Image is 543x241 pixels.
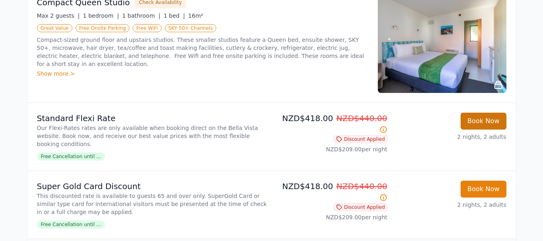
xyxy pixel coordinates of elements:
[37,12,80,19] span: Max 2 guests |
[37,36,368,68] p: Compact-sized ground floor and upstairs studios. These smaller studios feature a Queen bed, ensui...
[275,181,387,203] p: NZD$418.00
[334,135,387,143] span: Discount Applied
[334,203,387,211] span: Discount Applied
[188,12,203,19] span: 16m²
[336,181,387,191] span: NZD$440.00
[83,12,119,19] span: 1 bedroom |
[461,113,506,130] button: Book Now
[275,213,387,221] p: NZD$209.00 per night
[37,192,268,216] p: This discounted rate is available to guests 65 and over only. SuperGold Card or similar type card...
[275,145,387,153] p: NZD$209.00 per night
[275,113,387,135] p: NZD$418.00
[37,70,368,78] div: Show more >
[165,24,217,32] span: SKY 50+ Channels
[37,220,105,229] span: Free Cancellation until ...
[394,133,506,141] p: 2 nights, 2 adults
[336,113,387,123] span: NZD$440.00
[122,12,160,19] span: 1 bathroom |
[37,113,268,124] p: Standard Flexi Rate
[37,124,268,148] p: Our Flexi-Rates rates are only available when booking direct on the Bella Vista website. Book now...
[37,24,72,32] span: Great Value
[394,201,506,209] p: 2 nights, 2 adults
[37,181,268,192] p: Super Gold Card Discount
[461,181,506,198] button: Book Now
[133,24,162,32] span: Free WiFi
[37,152,105,161] span: Free Cancellation until ...
[76,24,129,32] span: Free Onsite Parking
[164,12,185,19] span: 1 bed |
